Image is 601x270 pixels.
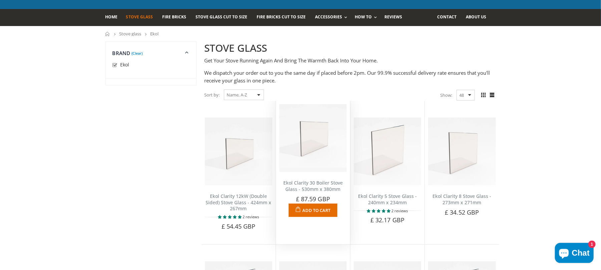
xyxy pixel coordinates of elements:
[355,9,380,26] a: How To
[119,31,141,37] a: Stove glass
[196,9,252,26] a: Stove Glass Cut To Size
[196,14,247,20] span: Stove Glass Cut To Size
[466,14,486,20] span: About us
[279,104,347,172] img: Ekol Clarity 30 Boiler Stove Glass
[303,207,331,213] span: Add to Cart
[162,9,191,26] a: Fire Bricks
[289,204,337,217] button: Add to Cart
[205,41,496,55] h2: STOVE GLASS
[105,32,110,36] a: Home
[205,57,496,64] p: Get Your Stove Running Again And Bring The Warmth Back Into Your Home.
[206,193,271,212] a: Ekol Clarity 12kW (Double Sided) Stove Glass - 424mm x 267mm
[440,90,453,100] span: Show:
[257,9,311,26] a: Fire Bricks Cut To Size
[131,52,142,54] a: (Clear)
[355,14,372,20] span: How To
[354,117,421,185] img: Ekol Clarity 5 Stove Glass
[150,31,159,37] span: Ekol
[218,214,243,219] span: 5.00 stars
[112,50,130,56] span: Brand
[296,195,330,203] span: £ 87.59 GBP
[367,208,392,213] span: 5.00 stars
[162,14,186,20] span: Fire Bricks
[205,89,220,101] span: Sort by:
[243,214,259,219] span: 2 reviews
[315,14,342,20] span: Accessories
[392,208,408,213] span: 2 reviews
[205,117,272,185] img: Ekol Clarity 12 KW (Double Sided) Stove Glass
[120,61,129,68] span: Ekol
[257,14,306,20] span: Fire Bricks Cut To Size
[445,208,479,216] span: £ 34.52 GBP
[437,14,457,20] span: Contact
[205,69,496,84] p: We dispatch your order out to you the same day if placed before 2pm. Our 99.9% successful deliver...
[385,9,407,26] a: Reviews
[466,9,491,26] a: About us
[428,117,496,185] img: Ekol Clarity 8 Stove Glass
[553,243,596,265] inbox-online-store-chat: Shopify online store chat
[358,193,417,206] a: Ekol Clarity 5 Stove Glass - 240mm x 234mm
[480,91,487,99] span: Grid view
[489,91,496,99] span: List view
[126,14,153,20] span: Stove Glass
[315,9,350,26] a: Accessories
[105,9,123,26] a: Home
[385,14,402,20] span: Reviews
[222,222,256,230] span: £ 54.45 GBP
[105,14,118,20] span: Home
[126,9,158,26] a: Stove Glass
[370,216,404,224] span: £ 32.17 GBP
[432,193,491,206] a: Ekol Clarity 8 Stove Glass - 273mm x 271mm
[437,9,462,26] a: Contact
[283,180,343,192] a: Ekol Clarity 30 Boiler Stove Glass - 530mm x 380mm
